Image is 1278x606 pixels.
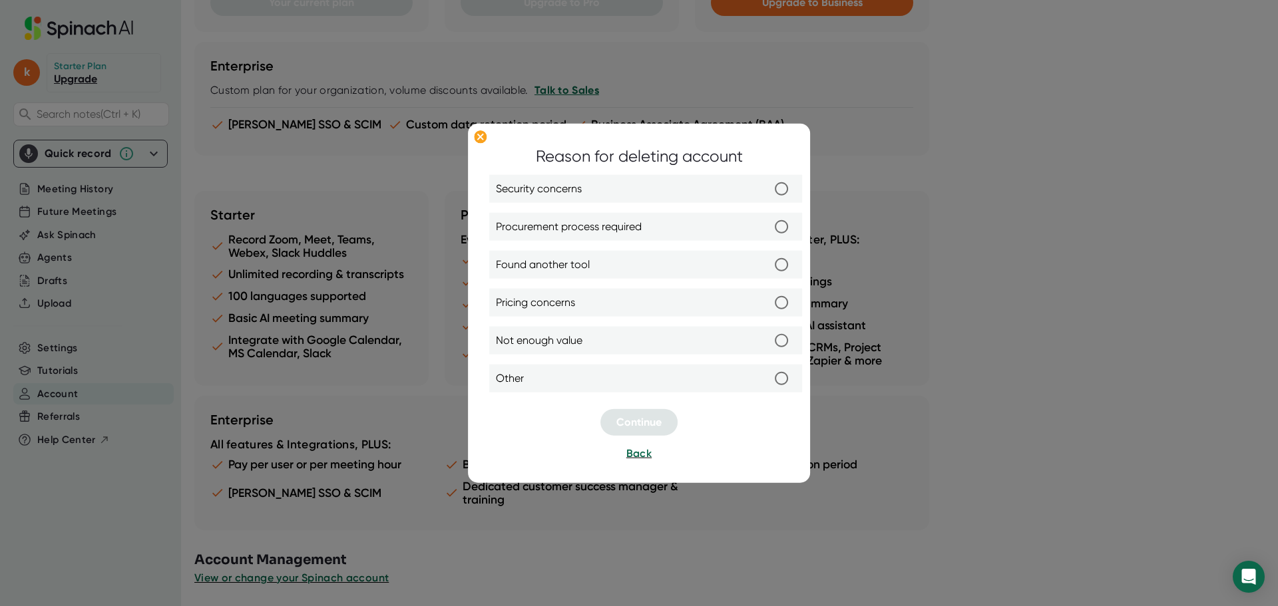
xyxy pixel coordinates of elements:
[626,447,652,460] span: Back
[496,371,524,386] span: Other
[600,409,678,436] button: Continue
[496,333,582,349] span: Not enough value
[626,446,652,462] button: Back
[1233,561,1265,593] div: Open Intercom Messenger
[536,144,743,168] div: Reason for deleting account
[496,257,590,273] span: Found another tool
[496,295,575,311] span: Pricing concerns
[616,416,662,428] span: Continue
[496,181,582,197] span: Security concerns
[496,219,642,235] span: Procurement process required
